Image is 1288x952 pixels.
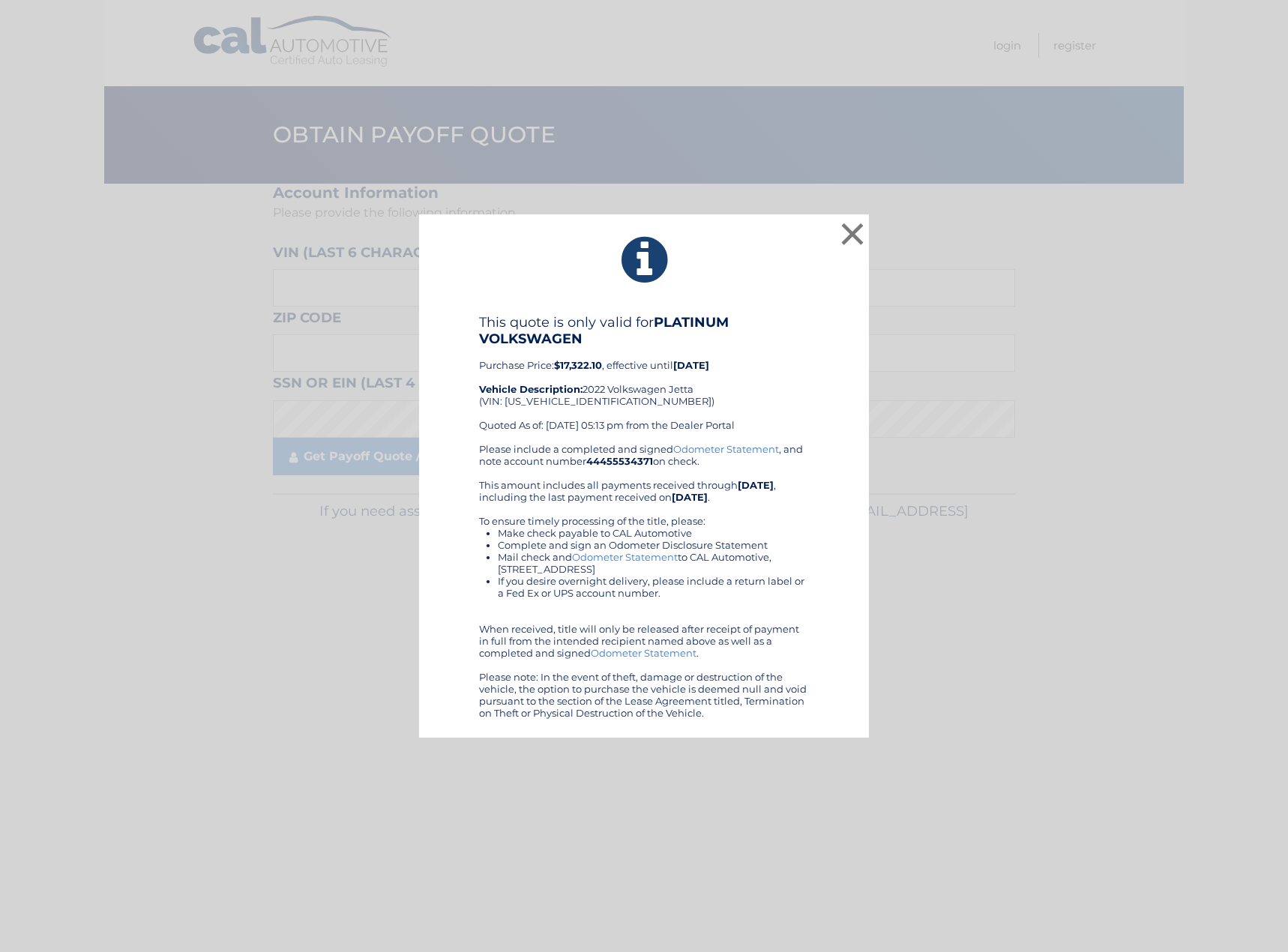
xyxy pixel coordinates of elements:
[673,359,709,371] b: [DATE]
[498,539,809,551] li: Complete and sign an Odometer Disclosure Statement
[738,479,774,491] b: [DATE]
[591,647,696,659] a: Odometer Statement
[479,443,809,719] div: Please include a completed and signed , and note account number on check. This amount includes al...
[479,314,809,347] h4: This quote is only valid for
[479,383,583,395] strong: Vehicle Description:
[498,527,809,539] li: Make check payable to CAL Automotive
[479,314,729,347] b: PLATINUM VOLKSWAGEN
[498,575,809,599] li: If you desire overnight delivery, please include a return label or a Fed Ex or UPS account number.
[672,491,708,503] b: [DATE]
[586,455,653,467] b: 44455534371
[572,551,678,563] a: Odometer Statement
[479,314,809,443] div: Purchase Price: , effective until 2022 Volkswagen Jetta (VIN: [US_VEHICLE_IDENTIFICATION_NUMBER])...
[554,359,602,371] b: $17,322.10
[498,551,809,575] li: Mail check and to CAL Automotive, [STREET_ADDRESS]
[673,443,779,455] a: Odometer Statement
[837,219,867,249] button: ×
